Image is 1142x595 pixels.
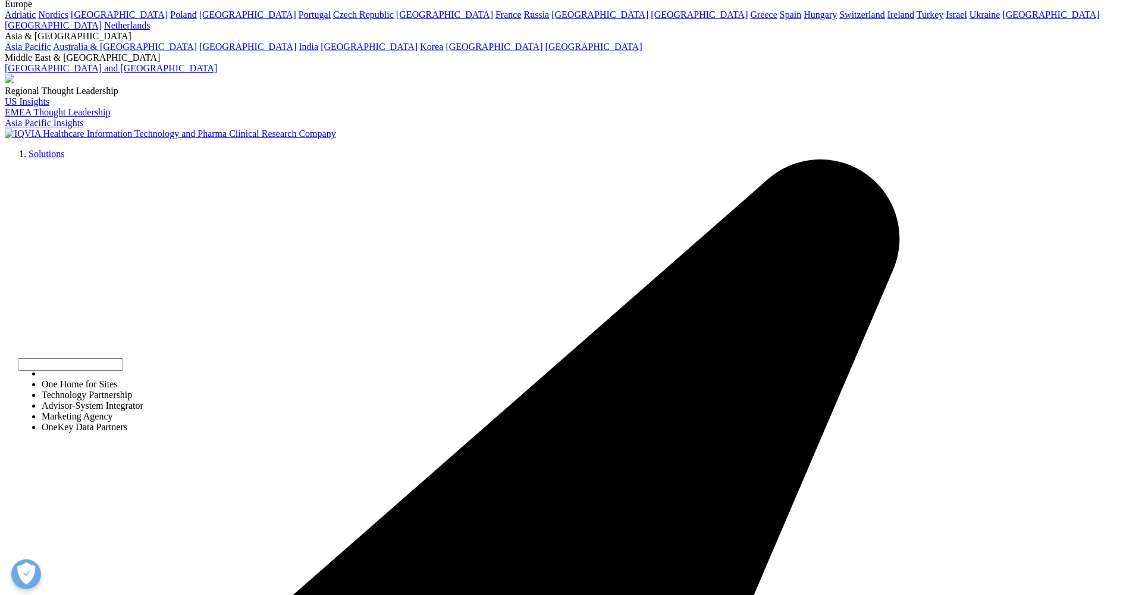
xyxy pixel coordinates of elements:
[5,63,217,73] a: [GEOGRAPHIC_DATA] and [GEOGRAPHIC_DATA]
[42,411,143,422] li: Marketing Agency
[495,10,522,20] a: France
[5,52,1137,63] div: Middle East & [GEOGRAPHIC_DATA]
[42,400,143,411] li: Advisor-System Integrator
[53,42,197,52] a: Australia & [GEOGRAPHIC_DATA]
[42,390,143,400] li: Technology Partnership
[199,10,296,20] a: [GEOGRAPHIC_DATA]
[551,10,648,20] a: [GEOGRAPHIC_DATA]
[1002,10,1099,20] a: [GEOGRAPHIC_DATA]
[946,10,967,20] a: Israel
[750,10,777,20] a: Greece
[38,10,68,20] a: Nordics
[917,10,944,20] a: Turkey
[396,10,493,20] a: [GEOGRAPHIC_DATA]
[170,10,196,20] a: Poland
[5,86,1137,96] div: Regional Thought Leadership
[104,20,150,30] a: Netherlands
[545,42,642,52] a: [GEOGRAPHIC_DATA]
[420,42,443,52] a: Korea
[5,10,36,20] a: Adriatic
[651,10,748,20] a: [GEOGRAPHIC_DATA]
[299,42,318,52] a: India
[970,10,1000,20] a: Ukraine
[5,42,51,52] a: Asia Pacific
[333,10,394,20] a: Czech Republic
[42,379,143,390] li: One Home for Sites
[5,74,14,83] img: 2093_analyzing-data-using-big-screen-display-and-laptop.png
[5,20,102,30] a: [GEOGRAPHIC_DATA]
[42,422,143,433] li: OneKey Data Partners
[321,42,418,52] a: [GEOGRAPHIC_DATA]
[5,96,49,107] a: US Insights
[199,42,296,52] a: [GEOGRAPHIC_DATA]
[29,149,64,159] a: Solutions
[5,107,110,117] a: EMEA Thought Leadership
[299,10,331,20] a: Portugal
[5,118,83,128] a: Asia Pacific Insights
[71,10,168,20] a: [GEOGRAPHIC_DATA]
[804,10,837,20] a: Hungary
[887,10,914,20] a: Ireland
[5,129,336,139] img: IQVIA Healthcare Information Technology and Pharma Clinical Research Company
[11,559,41,589] button: Open Preferences
[5,31,1137,42] div: Asia & [GEOGRAPHIC_DATA]
[780,10,801,20] a: Spain
[445,42,542,52] a: [GEOGRAPHIC_DATA]
[524,10,550,20] a: Russia
[839,10,884,20] a: Switzerland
